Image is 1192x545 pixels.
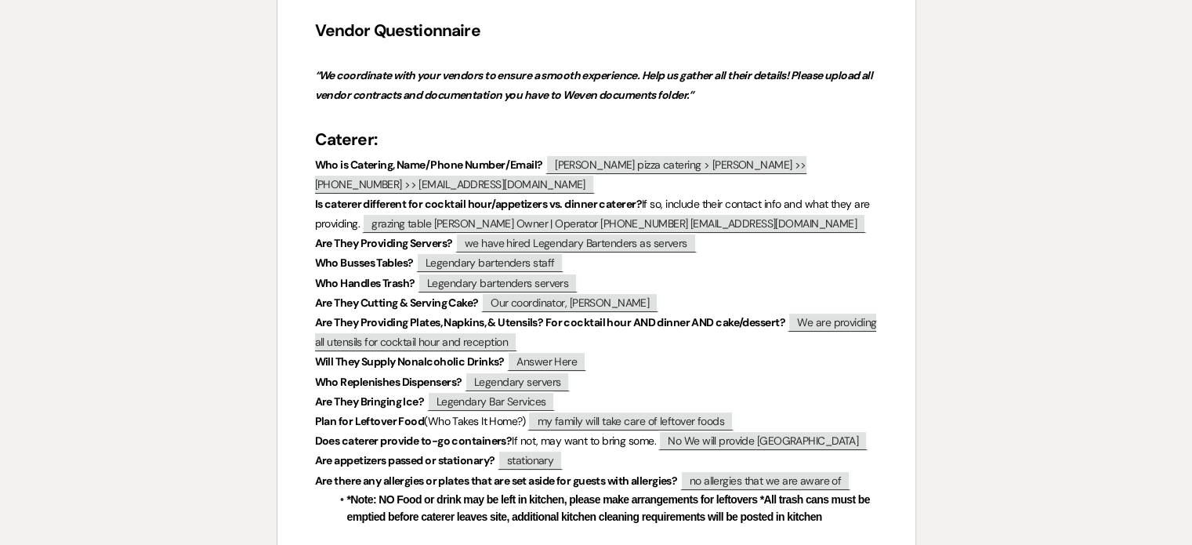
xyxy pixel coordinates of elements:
span: (Who Takes It Home?) [424,414,525,428]
strong: Caterer: [315,129,377,151]
span: Legendary servers [465,372,570,391]
strong: Are They Cutting & Serving Cake? [315,296,479,310]
strong: Is caterer different for cocktail hour/appetizers vs. dinner caterer? [315,197,642,211]
strong: Will They Supply Nonalcoholic Drinks? [315,354,505,369]
span: no allergies that we are aware of [680,471,851,490]
span: Answer Here [507,351,586,371]
strong: Are They Bringing Ice? [315,394,425,409]
strong: Are there any allergies or plates that are set aside for guests with allergies? [315,474,678,488]
strong: Are They Providing Servers? [315,236,453,250]
strong: Who Handles Trash? [315,276,415,290]
span: grazing table [PERSON_NAME] Owner | Operator [PHONE_NUMBER] [EMAIL_ADDRESS][DOMAIN_NAME] [362,213,866,233]
span: We are providing all utensils for cocktail hour and reception [315,312,877,351]
strong: Are appetizers passed or stationary? [315,453,495,467]
strong: Who Busses Tables? [315,256,414,270]
span: my family will take care of leftover foods [527,411,733,431]
strong: Plan for Leftover Food [315,414,425,428]
strong: Who Replenishes Dispensers? [315,375,462,389]
span: stationary [498,450,563,470]
strong: Are They Providing Plates, Napkins, & Utensils? For cocktail hour AND dinner AND cake/dessert? [315,315,785,329]
span: Legendary Bar Services [427,391,556,411]
span: Our coordinator, [PERSON_NAME] [481,292,658,312]
span: we have hired Legendary Bartenders as servers [455,233,697,253]
span: [PERSON_NAME] pizza catering > [PERSON_NAME] >> [PHONE_NUMBER] >> [EMAIL_ADDRESS][DOMAIN_NAME] [315,154,806,194]
span: Legendary bartenders staff [416,253,563,272]
strong: Vendor Questionnaire [315,20,480,42]
em: “We coordinate with your vendors to ensure a smooth experience. Help us gather all their details!... [315,68,875,102]
strong: Does caterer provide to-go containers? [315,434,513,448]
span: If not, may want to bring some. [512,434,656,448]
span: Legendary bartenders servers [418,273,578,292]
strong: *Note: NO Food or drink may be left in kitchen, please make arrangements for leftovers *All trash... [347,493,872,523]
span: No We will provide [GEOGRAPHIC_DATA] [658,431,868,450]
strong: Who is Catering, Name/Phone Number/Email? [315,158,543,172]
